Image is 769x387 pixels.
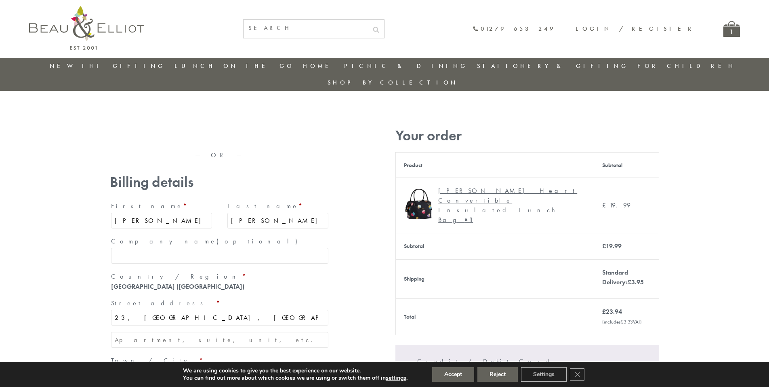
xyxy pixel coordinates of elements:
[395,127,659,144] h3: Your order
[723,21,740,37] a: 1
[111,297,328,310] label: Street address
[432,367,474,382] button: Accept
[396,298,594,335] th: Total
[396,233,594,259] th: Subtotal
[183,367,408,374] p: We are using cookies to give you the best experience on our website.
[637,62,735,70] a: For Children
[111,270,328,283] label: Country / Region
[303,62,335,70] a: Home
[111,354,328,367] label: Town / City
[628,278,644,286] bdi: 3.95
[404,189,434,219] img: Emily convertible lunch bag
[521,367,567,382] button: Settings
[111,235,328,248] label: Company name
[111,332,328,348] input: Apartment, suite, unit, etc. (optional)
[111,282,244,291] strong: [GEOGRAPHIC_DATA] ([GEOGRAPHIC_DATA])
[404,186,586,225] a: Emily convertible lunch bag [PERSON_NAME] Heart Convertible Insulated Lunch Bag× 1
[602,307,606,316] span: £
[396,152,594,178] th: Product
[621,318,633,325] span: 3.33
[174,62,294,70] a: Lunch On The Go
[111,200,212,213] label: First name
[602,268,644,286] label: Standard Delivery:
[396,259,594,298] th: Shipping
[113,62,165,70] a: Gifting
[602,201,630,209] bdi: 19.99
[464,216,473,224] strong: × 1
[50,62,104,70] a: New in!
[183,374,408,382] p: You can find out more about which cookies we are using or switch them off in .
[576,25,695,33] a: Login / Register
[438,186,580,225] div: [PERSON_NAME] Heart Convertible Insulated Lunch Bag
[628,278,631,286] span: £
[108,124,331,144] iframe: Secure express checkout frame
[602,242,622,250] bdi: 19.99
[227,200,328,213] label: Last name
[477,367,518,382] button: Reject
[110,152,330,159] p: — OR —
[602,201,609,209] span: £
[328,78,458,87] a: Shop by collection
[570,368,584,381] button: Close GDPR Cookie Banner
[602,242,606,250] span: £
[473,25,555,32] a: 01279 653 249
[417,355,649,378] label: Credit / Debit Card
[602,307,622,316] bdi: 23.94
[29,6,144,50] img: logo
[344,62,468,70] a: Picnic & Dining
[602,318,642,325] small: (includes VAT)
[110,174,330,190] h3: Billing details
[621,318,624,325] span: £
[594,152,659,178] th: Subtotal
[244,20,368,36] input: SEARCH
[216,237,302,245] span: (optional)
[477,62,628,70] a: Stationery & Gifting
[111,310,328,326] input: House number and street name
[386,374,406,382] button: settings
